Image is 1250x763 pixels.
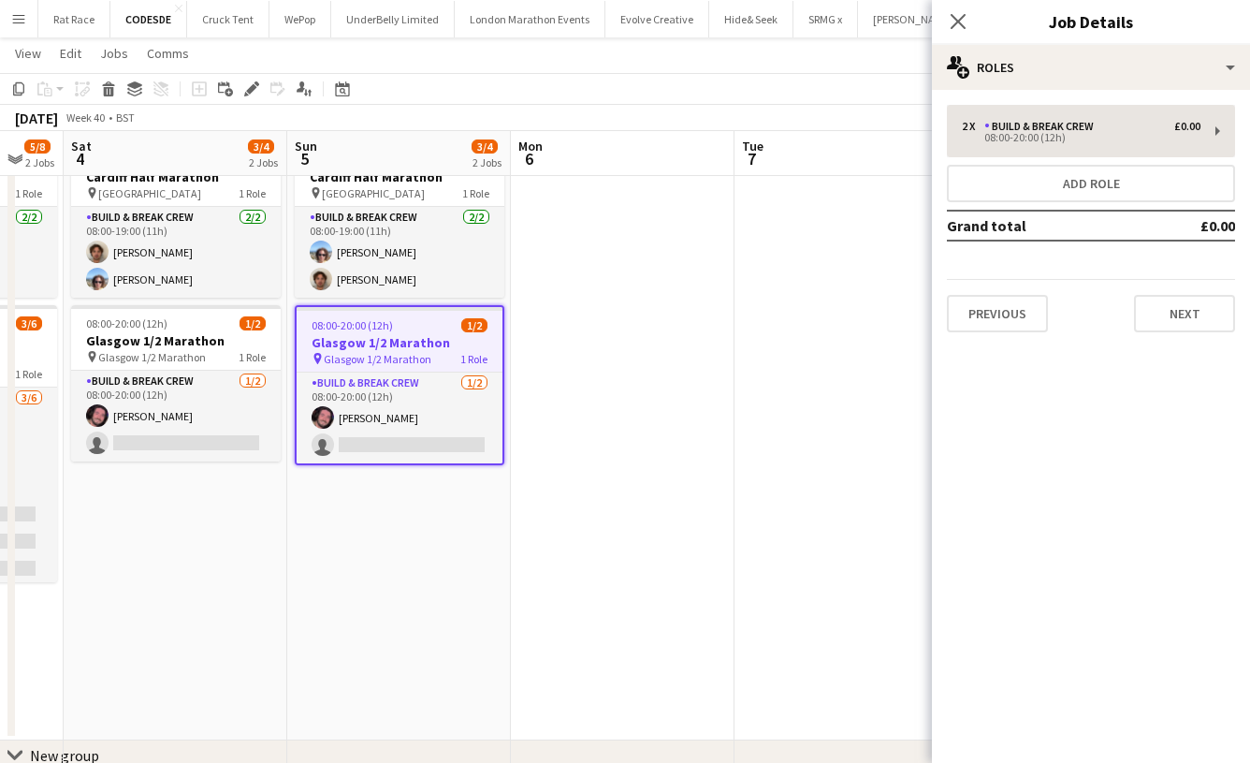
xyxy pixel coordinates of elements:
[71,371,281,462] app-card-role: Build & Break Crew1/208:00-20:00 (12h)[PERSON_NAME]
[324,352,431,366] span: Glasgow 1/2 Marathon
[239,350,266,364] span: 1 Role
[24,139,51,154] span: 5/8
[947,295,1048,332] button: Previous
[984,120,1101,133] div: Build & Break Crew
[295,305,504,465] app-job-card: 08:00-20:00 (12h)1/2Glasgow 1/2 Marathon Glasgow 1/2 Marathon1 RoleBuild & Break Crew1/208:00-20:...
[187,1,269,37] button: Cruck Tent
[297,373,502,463] app-card-role: Build & Break Crew1/208:00-20:00 (12h)[PERSON_NAME]
[116,110,135,125] div: BST
[295,138,317,154] span: Sun
[248,139,274,154] span: 3/4
[947,165,1235,202] button: Add role
[947,211,1146,241] td: Grand total
[462,186,489,200] span: 1 Role
[269,1,331,37] button: WePop
[472,139,498,154] span: 3/4
[68,148,92,169] span: 4
[932,9,1250,34] h3: Job Details
[71,332,281,349] h3: Glasgow 1/2 Marathon
[71,141,281,298] app-job-card: 08:00-19:00 (11h)2/2Cardiff Half Marathon [GEOGRAPHIC_DATA]1 RoleBuild & Break Crew2/208:00-19:00...
[71,305,281,462] app-job-card: 08:00-20:00 (12h)1/2Glasgow 1/2 Marathon Glasgow 1/2 Marathon1 RoleBuild & Break Crew1/208:00-20:...
[516,148,543,169] span: 6
[292,148,317,169] span: 5
[15,109,58,127] div: [DATE]
[100,45,128,62] span: Jobs
[793,1,858,37] button: SRMG x
[461,318,487,332] span: 1/2
[71,207,281,298] app-card-role: Build & Break Crew2/208:00-19:00 (11h)[PERSON_NAME][PERSON_NAME]
[98,350,206,364] span: Glasgow 1/2 Marathon
[295,169,504,185] h3: Cardiff Half Marathon
[742,138,763,154] span: Tue
[139,41,196,66] a: Comms
[15,45,41,62] span: View
[15,367,42,381] span: 1 Role
[240,316,266,330] span: 1/2
[98,186,201,200] span: [GEOGRAPHIC_DATA]
[605,1,709,37] button: Evolve Creative
[93,41,136,66] a: Jobs
[295,141,504,298] app-job-card: 08:00-19:00 (11h)2/2Cardiff Half Marathon [GEOGRAPHIC_DATA]1 RoleBuild & Break Crew2/208:00-19:00...
[52,41,89,66] a: Edit
[472,155,501,169] div: 2 Jobs
[71,138,92,154] span: Sat
[295,207,504,298] app-card-role: Build & Break Crew2/208:00-19:00 (11h)[PERSON_NAME][PERSON_NAME]
[322,186,425,200] span: [GEOGRAPHIC_DATA]
[71,169,281,185] h3: Cardiff Half Marathon
[86,316,167,330] span: 08:00-20:00 (12h)
[312,318,393,332] span: 08:00-20:00 (12h)
[1134,295,1235,332] button: Next
[739,148,763,169] span: 7
[331,1,455,37] button: UnderBelly Limited
[7,41,49,66] a: View
[297,334,502,351] h3: Glasgow 1/2 Marathon
[709,1,793,37] button: Hide& Seek
[1146,211,1235,241] td: £0.00
[1174,120,1200,133] div: £0.00
[15,186,42,200] span: 1 Role
[460,352,487,366] span: 1 Role
[239,186,266,200] span: 1 Role
[962,120,984,133] div: 2 x
[962,133,1200,142] div: 08:00-20:00 (12h)
[60,45,81,62] span: Edit
[932,45,1250,90] div: Roles
[518,138,543,154] span: Mon
[16,316,42,330] span: 3/6
[62,110,109,125] span: Week 40
[455,1,605,37] button: London Marathon Events
[110,1,187,37] button: CODESDE
[25,155,54,169] div: 2 Jobs
[38,1,110,37] button: Rat Race
[858,1,994,37] button: [PERSON_NAME] - CFS
[147,45,189,62] span: Comms
[249,155,278,169] div: 2 Jobs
